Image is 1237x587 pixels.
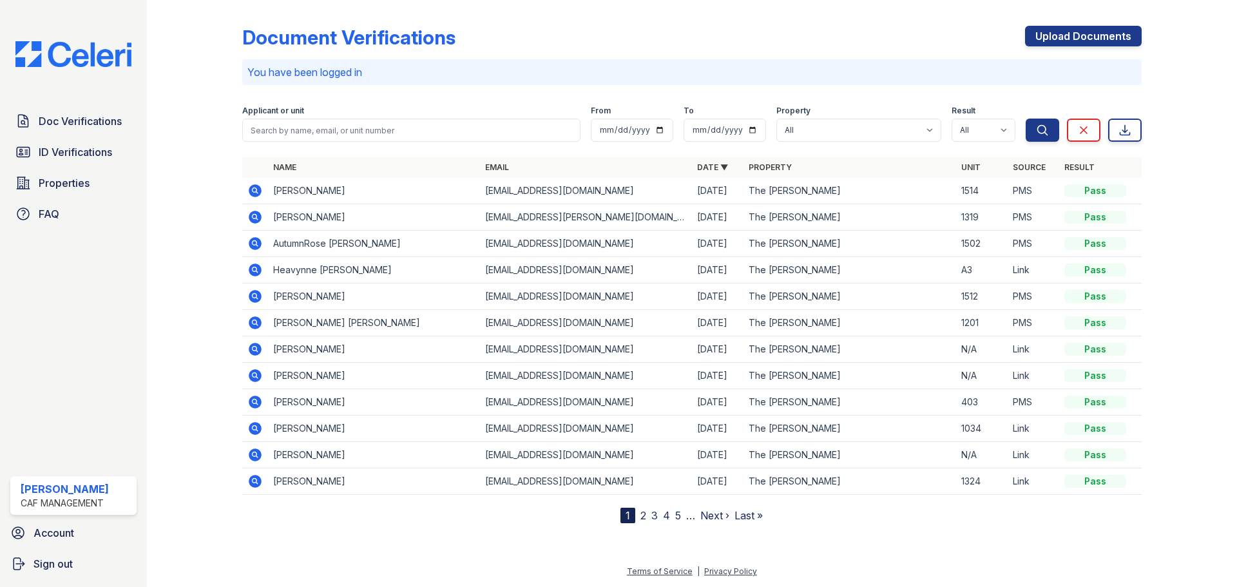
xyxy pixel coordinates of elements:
[961,162,981,172] a: Unit
[1008,284,1059,310] td: PMS
[1008,231,1059,257] td: PMS
[268,310,480,336] td: [PERSON_NAME] [PERSON_NAME]
[743,363,955,389] td: The [PERSON_NAME]
[1064,162,1095,172] a: Result
[743,416,955,442] td: The [PERSON_NAME]
[268,442,480,468] td: [PERSON_NAME]
[743,468,955,495] td: The [PERSON_NAME]
[39,175,90,191] span: Properties
[675,509,681,522] a: 5
[5,41,142,67] img: CE_Logo_Blue-a8612792a0a2168367f1c8372b55b34899dd931a85d93a1a3d3e32e68fde9ad4.png
[242,26,455,49] div: Document Verifications
[692,178,743,204] td: [DATE]
[743,257,955,284] td: The [PERSON_NAME]
[952,106,975,116] label: Result
[1008,204,1059,231] td: PMS
[10,108,137,134] a: Doc Verifications
[480,389,692,416] td: [EMAIL_ADDRESS][DOMAIN_NAME]
[956,416,1008,442] td: 1034
[268,231,480,257] td: AutumnRose [PERSON_NAME]
[704,566,757,576] a: Privacy Policy
[692,416,743,442] td: [DATE]
[1064,211,1126,224] div: Pass
[480,178,692,204] td: [EMAIL_ADDRESS][DOMAIN_NAME]
[480,231,692,257] td: [EMAIL_ADDRESS][DOMAIN_NAME]
[591,106,611,116] label: From
[1064,396,1126,409] div: Pass
[1064,369,1126,382] div: Pass
[956,442,1008,468] td: N/A
[956,257,1008,284] td: A3
[242,106,304,116] label: Applicant or unit
[480,363,692,389] td: [EMAIL_ADDRESS][DOMAIN_NAME]
[1064,264,1126,276] div: Pass
[39,206,59,222] span: FAQ
[620,508,635,523] div: 1
[480,257,692,284] td: [EMAIL_ADDRESS][DOMAIN_NAME]
[692,284,743,310] td: [DATE]
[268,204,480,231] td: [PERSON_NAME]
[268,389,480,416] td: [PERSON_NAME]
[692,442,743,468] td: [DATE]
[480,442,692,468] td: [EMAIL_ADDRESS][DOMAIN_NAME]
[247,64,1136,80] p: You have been logged in
[697,566,700,576] div: |
[34,525,74,541] span: Account
[1064,448,1126,461] div: Pass
[956,363,1008,389] td: N/A
[268,178,480,204] td: [PERSON_NAME]
[39,113,122,129] span: Doc Verifications
[5,551,142,577] button: Sign out
[10,139,137,165] a: ID Verifications
[1064,422,1126,435] div: Pass
[1064,316,1126,329] div: Pass
[743,204,955,231] td: The [PERSON_NAME]
[686,508,695,523] span: …
[743,178,955,204] td: The [PERSON_NAME]
[956,310,1008,336] td: 1201
[1013,162,1046,172] a: Source
[692,204,743,231] td: [DATE]
[743,442,955,468] td: The [PERSON_NAME]
[956,468,1008,495] td: 1324
[39,144,112,160] span: ID Verifications
[692,310,743,336] td: [DATE]
[743,284,955,310] td: The [PERSON_NAME]
[1025,26,1142,46] a: Upload Documents
[480,468,692,495] td: [EMAIL_ADDRESS][DOMAIN_NAME]
[684,106,694,116] label: To
[743,231,955,257] td: The [PERSON_NAME]
[21,497,109,510] div: CAF Management
[1008,416,1059,442] td: Link
[1064,184,1126,197] div: Pass
[956,336,1008,363] td: N/A
[734,509,763,522] a: Last »
[485,162,509,172] a: Email
[1008,178,1059,204] td: PMS
[743,336,955,363] td: The [PERSON_NAME]
[34,556,73,572] span: Sign out
[743,389,955,416] td: The [PERSON_NAME]
[480,284,692,310] td: [EMAIL_ADDRESS][DOMAIN_NAME]
[697,162,728,172] a: Date ▼
[268,468,480,495] td: [PERSON_NAME]
[268,336,480,363] td: [PERSON_NAME]
[1008,310,1059,336] td: PMS
[273,162,296,172] a: Name
[692,363,743,389] td: [DATE]
[956,178,1008,204] td: 1514
[692,257,743,284] td: [DATE]
[1008,336,1059,363] td: Link
[5,520,142,546] a: Account
[692,468,743,495] td: [DATE]
[663,509,670,522] a: 4
[692,231,743,257] td: [DATE]
[1008,257,1059,284] td: Link
[956,231,1008,257] td: 1502
[651,509,658,522] a: 3
[700,509,729,522] a: Next ›
[242,119,580,142] input: Search by name, email, or unit number
[268,416,480,442] td: [PERSON_NAME]
[1064,290,1126,303] div: Pass
[480,336,692,363] td: [EMAIL_ADDRESS][DOMAIN_NAME]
